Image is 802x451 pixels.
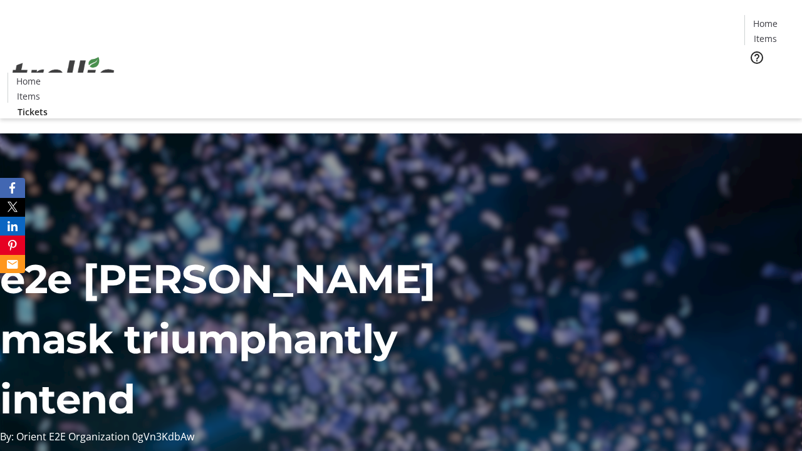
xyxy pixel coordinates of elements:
a: Home [8,75,48,88]
a: Items [8,90,48,103]
span: Items [754,32,777,45]
span: Items [17,90,40,103]
a: Tickets [8,105,58,118]
span: Home [753,17,778,30]
a: Home [745,17,785,30]
span: Tickets [754,73,784,86]
span: Tickets [18,105,48,118]
a: Tickets [744,73,794,86]
a: Items [745,32,785,45]
img: Orient E2E Organization 0gVn3KdbAw's Logo [8,43,119,106]
span: Home [16,75,41,88]
button: Help [744,45,769,70]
